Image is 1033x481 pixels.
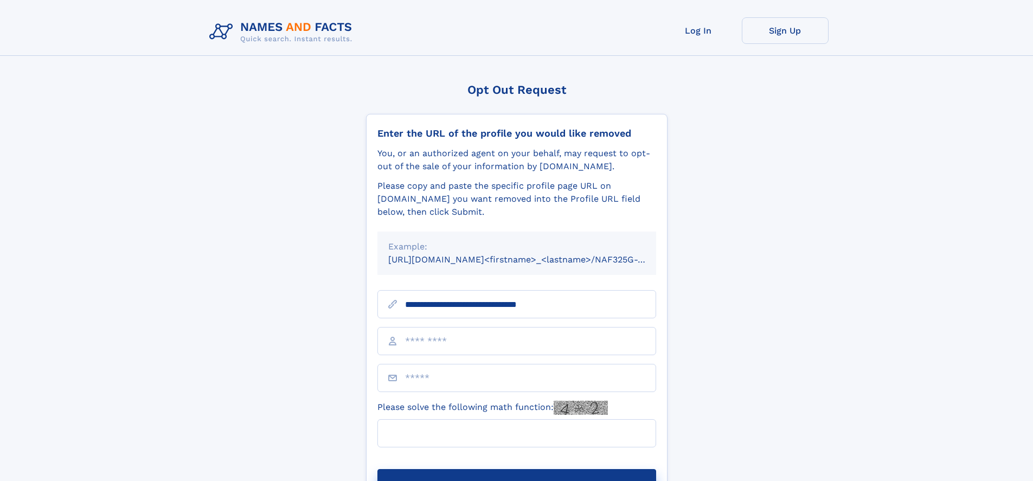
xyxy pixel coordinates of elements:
label: Please solve the following math function: [377,401,608,415]
img: Logo Names and Facts [205,17,361,47]
div: You, or an authorized agent on your behalf, may request to opt-out of the sale of your informatio... [377,147,656,173]
small: [URL][DOMAIN_NAME]<firstname>_<lastname>/NAF325G-xxxxxxxx [388,254,677,265]
a: Sign Up [742,17,829,44]
div: Please copy and paste the specific profile page URL on [DOMAIN_NAME] you want removed into the Pr... [377,179,656,219]
div: Example: [388,240,645,253]
div: Enter the URL of the profile you would like removed [377,127,656,139]
a: Log In [655,17,742,44]
div: Opt Out Request [366,83,668,97]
